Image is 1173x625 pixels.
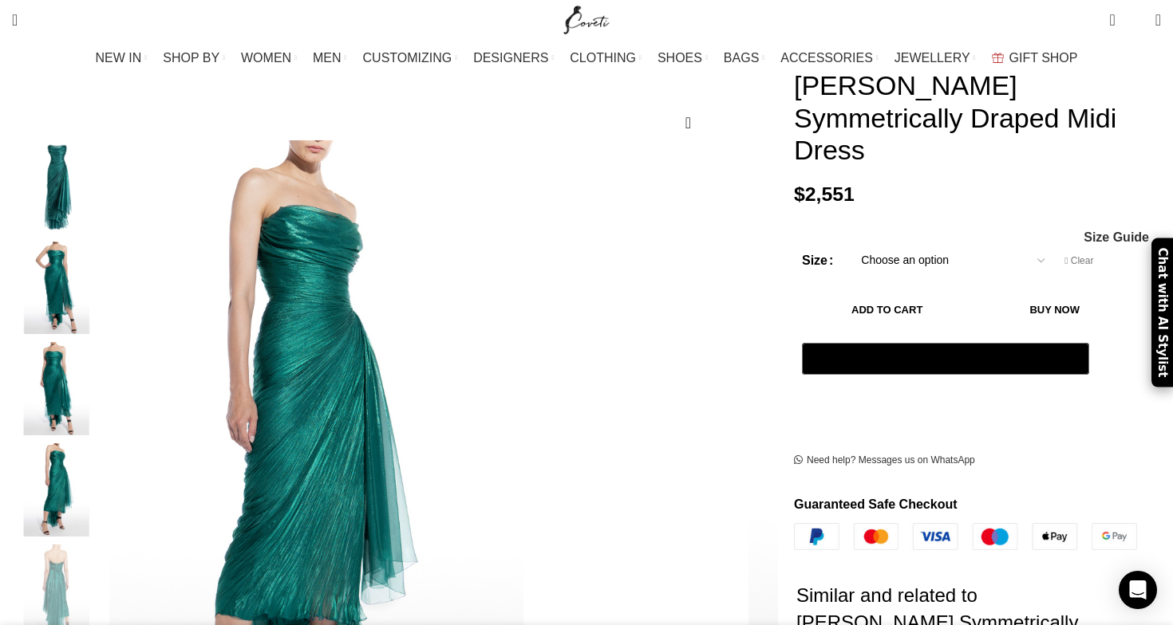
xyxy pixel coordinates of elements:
[895,42,976,74] a: JEWELLERY
[895,50,970,65] span: JEWELLERY
[794,69,1161,167] h1: [PERSON_NAME] Symmetrically Draped Midi Dress
[8,443,105,537] img: Maria Lucia Hohan Luise Symmetrically Draped Midi Dress
[96,42,148,74] a: NEW IN
[1083,231,1149,244] a: Size Guide
[560,12,614,26] a: Site logo
[241,42,297,74] a: WOMEN
[8,443,105,544] div: 4 / 5
[163,50,219,65] span: SHOP BY
[794,497,958,511] strong: Guaranteed Safe Checkout
[8,242,105,343] div: 2 / 5
[780,50,873,65] span: ACCESSORIES
[794,454,975,467] a: Need help? Messages us on WhatsApp
[313,50,342,65] span: MEN
[799,383,1092,422] iframe: Secure express checkout frame
[473,50,548,65] span: DESIGNERS
[363,42,458,74] a: CUSTOMIZING
[1101,4,1123,36] a: 0
[570,50,636,65] span: CLOTHING
[8,342,105,435] img: Maria Lucia Hohan dress
[8,342,105,443] div: 3 / 5
[1064,254,1093,268] a: Clear options
[802,250,833,271] label: Size
[96,50,142,65] span: NEW IN
[658,42,708,74] a: SHOES
[8,140,105,234] img: Maria Lucia Hohan gown
[724,42,764,74] a: BAGS
[4,4,26,36] a: Search
[570,42,642,74] a: CLOTHING
[1009,50,1078,65] span: GIFT SHOP
[8,242,105,335] img: Maria Lucia Hohan Dresses
[794,523,1137,550] img: guaranteed-safe-checkout-bordered.j
[473,42,554,74] a: DESIGNERS
[241,50,291,65] span: WOMEN
[794,183,855,205] bdi: 2,551
[363,50,452,65] span: CUSTOMIZING
[1131,16,1143,28] span: 0
[4,42,1169,74] div: Main navigation
[163,42,225,74] a: SHOP BY
[992,53,1004,63] img: GiftBag
[1111,8,1123,20] span: 0
[8,140,105,242] div: 1 / 5
[313,42,346,74] a: MEN
[1128,4,1143,36] div: My Wishlist
[724,50,759,65] span: BAGS
[980,293,1129,327] button: Buy now
[802,343,1089,375] button: Pay with GPay
[658,50,702,65] span: SHOES
[802,293,972,327] button: Add to cart
[794,183,805,205] span: $
[1119,571,1157,609] div: Open Intercom Messenger
[780,42,879,74] a: ACCESSORIES
[992,42,1078,74] a: GIFT SHOP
